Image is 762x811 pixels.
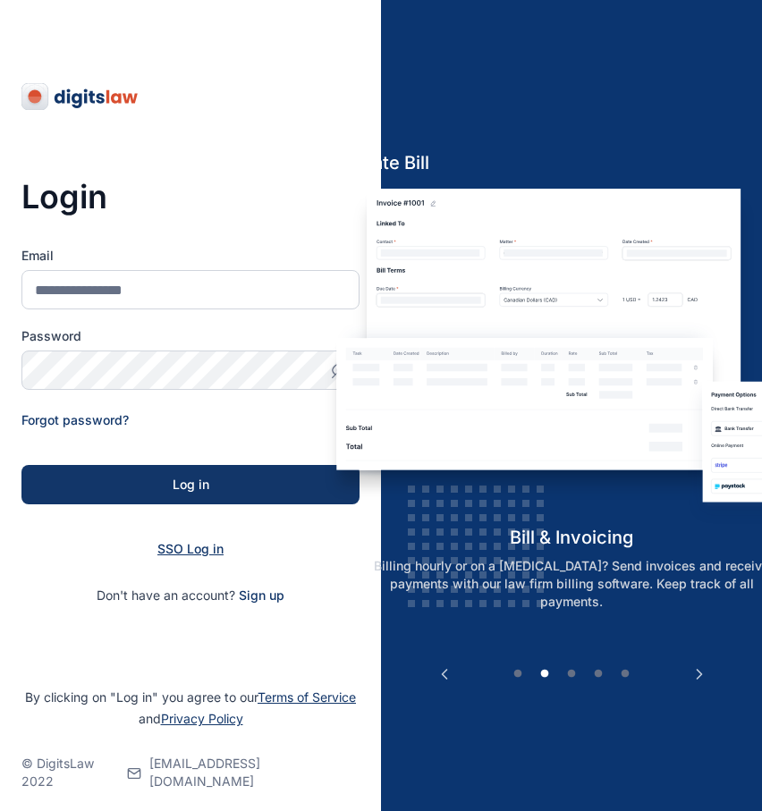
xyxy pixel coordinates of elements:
[21,412,129,427] a: Forgot password?
[149,755,360,790] span: [EMAIL_ADDRESS][DOMAIN_NAME]
[239,587,284,604] span: Sign up
[509,665,527,683] button: 1
[616,665,634,683] button: 5
[21,179,360,215] h3: Login
[21,82,140,111] img: digitslaw-logo
[21,465,360,504] button: Log in
[50,476,331,494] div: Log in
[563,665,580,683] button: 3
[21,587,360,604] p: Don't have an account?
[589,665,607,683] button: 4
[690,665,708,683] button: Next
[258,689,356,705] a: Terms of Service
[21,687,360,730] p: By clicking on "Log in" you agree to our
[139,711,243,726] span: and
[21,327,360,345] label: Password
[436,665,453,683] button: Previous
[157,541,224,556] a: SSO Log in
[161,711,243,726] a: Privacy Policy
[239,587,284,603] a: Sign up
[536,665,554,683] button: 2
[21,247,360,265] label: Email
[21,755,127,790] p: © DigitsLaw 2022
